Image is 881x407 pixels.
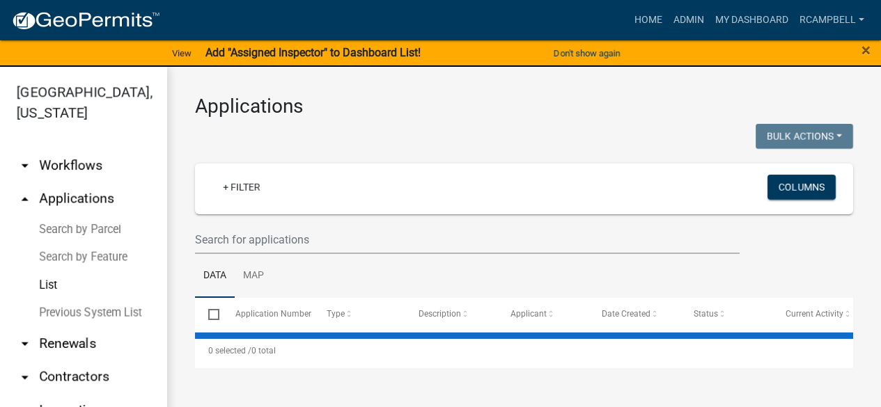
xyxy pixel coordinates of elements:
[694,309,718,319] span: Status
[772,298,864,331] datatable-header-cell: Current Activity
[419,309,461,319] span: Description
[405,298,497,331] datatable-header-cell: Description
[195,225,740,254] input: Search for applications
[195,333,853,368] div: 0 total
[17,335,33,352] i: arrow_drop_down
[602,309,650,319] span: Date Created
[861,40,871,60] span: ×
[794,7,870,33] a: rcampbell
[510,309,547,319] span: Applicant
[629,7,668,33] a: Home
[786,309,843,319] span: Current Activity
[710,7,794,33] a: My Dashboard
[327,309,345,319] span: Type
[497,298,588,331] datatable-header-cell: Applicant
[17,191,33,207] i: arrow_drop_up
[195,95,853,118] h3: Applications
[588,298,680,331] datatable-header-cell: Date Created
[313,298,405,331] datatable-header-cell: Type
[235,254,272,298] a: Map
[767,175,836,200] button: Columns
[235,309,311,319] span: Application Number
[548,42,626,65] button: Don't show again
[205,46,421,59] strong: Add "Assigned Inspector" to Dashboard List!
[668,7,710,33] a: Admin
[166,42,197,65] a: View
[221,298,313,331] datatable-header-cell: Application Number
[208,346,251,356] span: 0 selected /
[212,175,272,200] a: + Filter
[756,124,853,149] button: Bulk Actions
[17,369,33,385] i: arrow_drop_down
[861,42,871,58] button: Close
[195,298,221,331] datatable-header-cell: Select
[680,298,772,331] datatable-header-cell: Status
[195,254,235,298] a: Data
[17,157,33,174] i: arrow_drop_down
